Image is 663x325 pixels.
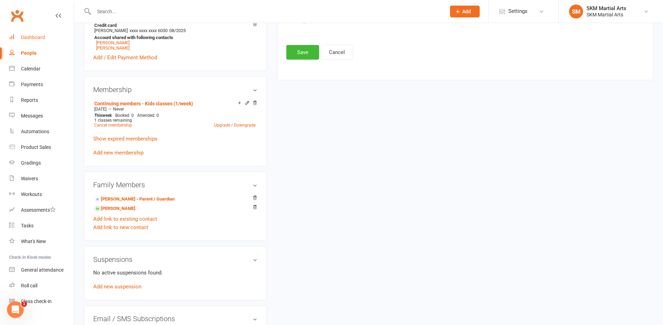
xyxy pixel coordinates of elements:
a: Class kiosk mode [9,294,74,309]
div: Roll call [21,283,37,288]
h3: Membership [93,86,257,93]
div: Assessments [21,207,56,213]
a: Workouts [9,187,74,202]
a: Assessments [9,202,74,218]
button: Cancel [321,45,353,60]
div: week [93,113,113,118]
a: Cancel membership [94,123,132,128]
a: Reports [9,92,74,108]
div: SKM Martial Arts [587,5,626,12]
div: Waivers [21,176,38,181]
a: [PERSON_NAME] [96,40,130,45]
a: Gradings [9,155,74,171]
a: Add link to new contact [93,223,148,232]
a: Show expired memberships [93,136,157,142]
div: SKM Martial Arts [587,12,626,18]
a: Tasks [9,218,74,234]
a: People [9,45,74,61]
span: [DATE] [94,107,106,112]
div: Messages [21,113,43,119]
a: Dashboard [9,30,74,45]
div: Payments [21,82,43,87]
a: Automations [9,124,74,139]
p: No active suspensions found. [93,269,257,277]
strong: Account shared with following contacts [94,35,254,40]
a: Continuing members - Kids classes (1/week) [94,101,193,106]
a: What's New [9,234,74,249]
span: xxxx xxxx xxxx 6030 [130,28,168,33]
strong: Credit card [94,23,254,28]
a: Product Sales [9,139,74,155]
span: 08/2025 [169,28,186,33]
a: Roll call [9,278,74,294]
a: Clubworx [8,7,26,24]
input: Search... [92,7,441,16]
a: Waivers [9,171,74,187]
span: 1 [21,301,27,307]
div: Reports [21,97,38,103]
span: Booked: 0 [115,113,134,118]
a: Messages [9,108,74,124]
div: General attendance [21,267,64,273]
button: Add [450,6,480,17]
li: [PERSON_NAME] [93,22,257,52]
div: People [21,50,37,56]
span: Add [462,9,471,14]
div: What's New [21,239,46,244]
span: Attended: 0 [137,113,159,118]
a: Add link to existing contact [93,215,157,223]
span: Settings [508,3,528,19]
div: SM [569,5,583,18]
a: General attendance kiosk mode [9,262,74,278]
a: [PERSON_NAME] [94,205,135,212]
div: Workouts [21,191,42,197]
h3: Email / SMS Subscriptions [93,315,257,323]
button: Save [286,45,319,60]
iframe: Intercom live chat [7,301,24,318]
h3: Suspensions [93,256,257,263]
a: Upgrade / Downgrade [214,123,256,128]
a: [PERSON_NAME] - Parent / Guardian [94,196,175,203]
div: — [93,106,257,112]
span: Never [113,107,124,112]
span: 1 classes remaining [94,118,132,123]
a: Add new suspension [93,284,141,290]
span: This [94,113,102,118]
a: Calendar [9,61,74,77]
a: Add / Edit Payment Method [93,53,157,62]
div: Dashboard [21,35,45,40]
div: Class check-in [21,298,52,304]
a: Payments [9,77,74,92]
div: Calendar [21,66,40,71]
a: [PERSON_NAME] [96,45,130,51]
h3: Family Members [93,181,257,189]
div: Tasks [21,223,34,228]
div: Gradings [21,160,41,166]
div: Product Sales [21,144,51,150]
div: Automations [21,129,49,134]
a: Add new membership [93,150,143,156]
